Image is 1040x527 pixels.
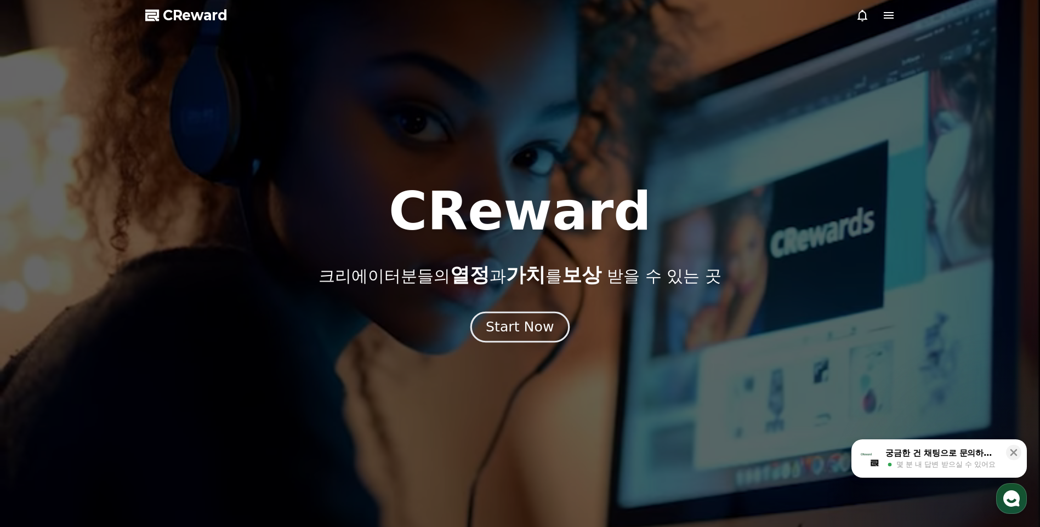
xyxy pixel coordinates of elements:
span: 설정 [169,364,183,373]
span: 홈 [35,364,41,373]
a: 홈 [3,347,72,375]
span: 열정 [450,263,490,286]
span: 가치 [506,263,545,286]
button: Start Now [470,312,570,343]
a: 설정 [141,347,211,375]
a: Start Now [473,323,567,334]
h1: CReward [389,185,651,238]
a: CReward [145,7,228,24]
a: 대화 [72,347,141,375]
span: CReward [163,7,228,24]
span: 대화 [100,364,113,373]
div: Start Now [486,318,554,336]
span: 보상 [562,263,601,286]
p: 크리에이터분들의 과 를 받을 수 있는 곳 [319,264,721,286]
